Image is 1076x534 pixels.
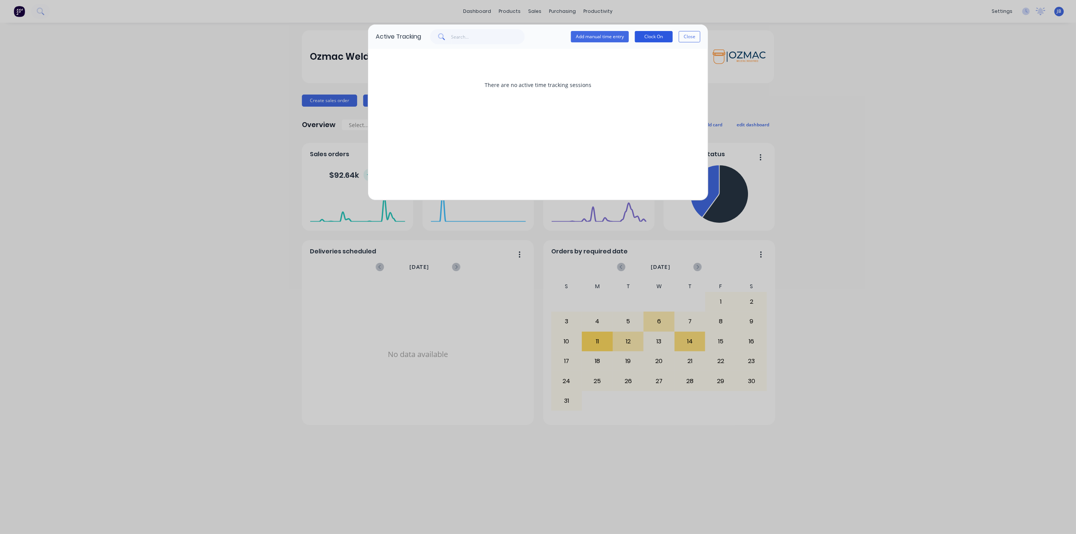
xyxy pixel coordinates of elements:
[376,32,421,41] div: Active Tracking
[635,31,673,42] button: Clock On
[679,31,700,42] button: Close
[451,29,525,44] input: Search...
[571,31,629,42] button: Add manual time entry
[376,56,700,113] div: There are no active time tracking sessions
